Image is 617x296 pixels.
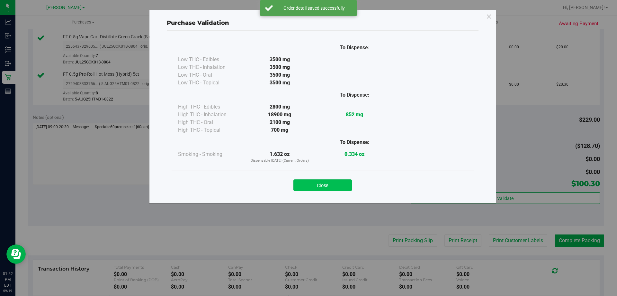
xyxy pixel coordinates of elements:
[242,150,317,164] div: 1.632 oz
[242,103,317,111] div: 2800 mg
[242,63,317,71] div: 3500 mg
[178,71,242,79] div: Low THC - Oral
[167,19,229,26] span: Purchase Validation
[242,71,317,79] div: 3500 mg
[317,44,392,52] div: To Dispense:
[178,111,242,119] div: High THC - Inhalation
[178,63,242,71] div: Low THC - Inhalation
[178,126,242,134] div: High THC - Topical
[276,5,352,11] div: Order detail saved successfully
[242,158,317,164] p: Dispensable [DATE] (Current Orders)
[344,151,364,157] strong: 0.334 oz
[6,244,26,264] iframe: Resource center
[317,138,392,146] div: To Dispense:
[178,79,242,87] div: Low THC - Topical
[317,91,392,99] div: To Dispense:
[242,111,317,119] div: 18900 mg
[242,79,317,87] div: 3500 mg
[178,119,242,126] div: High THC - Oral
[178,103,242,111] div: High THC - Edibles
[178,150,242,158] div: Smoking - Smoking
[242,56,317,63] div: 3500 mg
[242,126,317,134] div: 700 mg
[242,119,317,126] div: 2100 mg
[346,111,363,118] strong: 852 mg
[178,56,242,63] div: Low THC - Edibles
[293,179,352,191] button: Close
